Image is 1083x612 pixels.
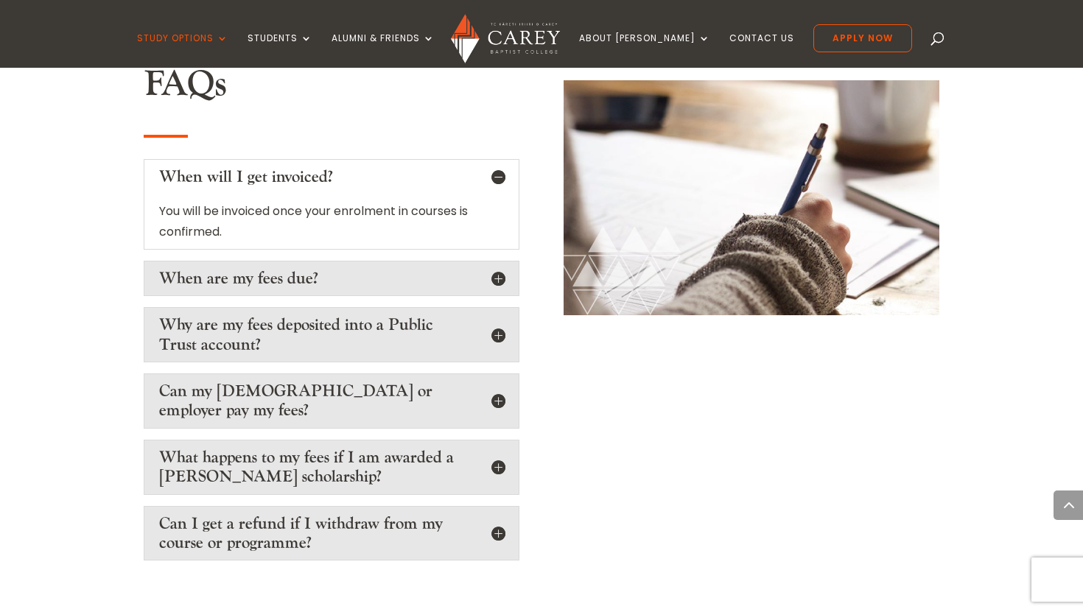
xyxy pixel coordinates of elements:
[159,269,504,288] h5: When are my fees due?
[144,63,519,113] h2: FAQs
[159,201,504,241] p: You will be invoiced once your enrolment in courses is confirmed.
[813,24,912,52] a: Apply Now
[159,167,504,186] h5: When will I get invoiced?
[579,33,710,68] a: About [PERSON_NAME]
[159,448,504,487] h5: What happens to my fees if I am awarded a [PERSON_NAME] scholarship?
[332,33,435,68] a: Alumni & Friends
[159,315,504,354] h5: Why are my fees deposited into a Public Trust account?
[729,33,794,68] a: Contact Us
[564,80,939,315] img: A hand writing links to Fees and Money Matters
[159,381,504,421] h5: Can my [DEMOGRAPHIC_DATA] or employer pay my fees?
[248,33,312,68] a: Students
[451,14,559,63] img: Carey Baptist College
[137,33,228,68] a: Study Options
[159,514,504,553] h5: Can I get a refund if I withdraw from my course or programme?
